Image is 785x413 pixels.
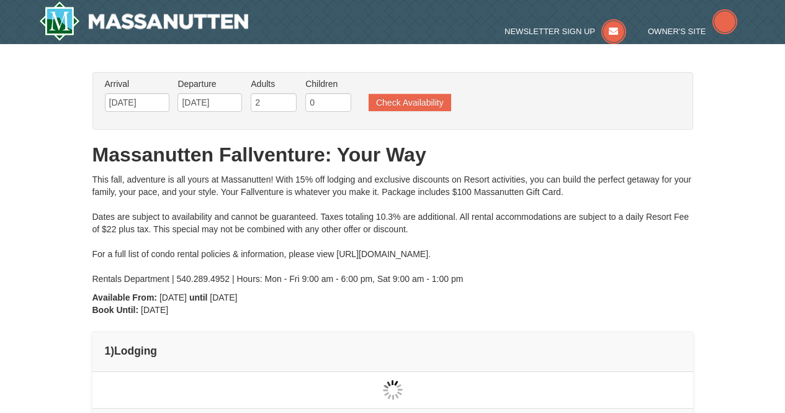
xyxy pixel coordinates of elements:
[92,173,693,285] div: This fall, adventure is all yours at Massanutten! With 15% off lodging and exclusive discounts on...
[110,345,114,357] span: )
[141,305,168,315] span: [DATE]
[369,94,451,111] button: Check Availability
[177,78,242,90] label: Departure
[383,380,403,400] img: wait gif
[92,305,139,315] strong: Book Until:
[39,1,249,41] a: Massanutten Resort
[189,293,208,302] strong: until
[505,27,595,36] span: Newsletter Sign Up
[105,78,169,90] label: Arrival
[159,293,187,302] span: [DATE]
[210,293,237,302] span: [DATE]
[648,27,706,36] span: Owner's Site
[648,27,737,36] a: Owner's Site
[39,1,249,41] img: Massanutten Resort Logo
[505,27,626,36] a: Newsletter Sign Up
[305,78,351,90] label: Children
[105,345,681,357] h4: 1 Lodging
[251,78,297,90] label: Adults
[92,293,158,302] strong: Available From:
[92,142,693,167] h1: Massanutten Fallventure: Your Way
